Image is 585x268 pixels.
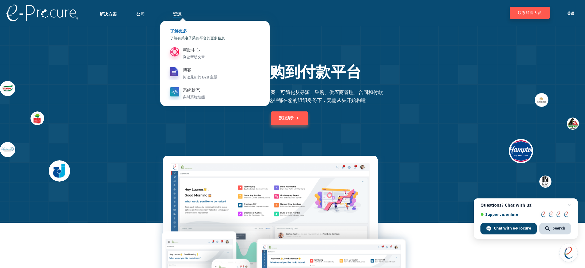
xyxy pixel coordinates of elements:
a: 博客阅读最新的 B2B 主题 [163,69,227,74]
div: Search [539,223,571,234]
span: Chat with e-Procure [494,226,531,231]
font: 一个完全品牌化的企业级解决方案，可简化从寻源、采购、供应商管理、合同和付款的整个采购周期，所有这些都在您的组织身份下，无需从头开始构建 [202,89,383,103]
font: 帮助中心 [183,47,200,53]
font: 资源 [173,11,181,17]
font: 解决方案 [100,11,117,17]
font: 实时系统性能 [183,95,205,99]
span: Questions? Chat with us! [480,203,571,208]
button: 预订演示 [271,111,308,125]
font: 预订演示 [279,115,294,120]
font: 系统状态 [183,87,200,93]
span: Support is online [480,212,537,217]
font: 英语 [567,11,574,16]
div: Chat with e-Procure [480,223,537,234]
img: 标识 [6,5,78,21]
font: 了解有关电子采购平台的更多信息 [170,36,225,40]
font: 公司 [136,11,145,17]
div: Open chat [559,244,578,262]
img: supplier_othaim.svg [30,111,44,125]
a: 帮助中心浏览帮助文章 [163,49,214,54]
font: 浏览帮助文章 [183,55,205,59]
span: Close chat [566,201,573,209]
span: Search [553,226,565,231]
font: 联系销售人员 [518,10,542,15]
font: 阅读最新的 B2B 主题 [183,75,217,79]
button: 联系销售人员 [510,7,550,19]
img: buyer_rel.svg [535,93,548,107]
img: buyer_1.svg [567,118,579,130]
img: buyer_hilt.svg [509,139,533,163]
font: 白标采购到付款平台 [224,62,361,81]
font: 博客 [183,67,191,73]
a: 系统状态实时系统性能 [163,89,214,94]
